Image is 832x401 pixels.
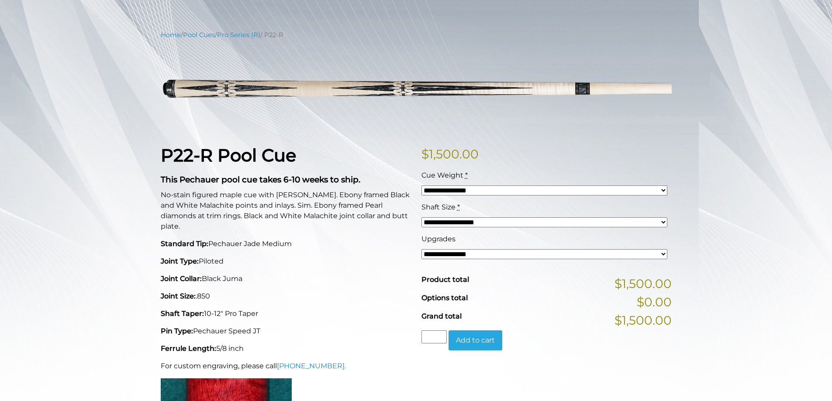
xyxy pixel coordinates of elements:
[421,330,447,343] input: Product quantity
[465,171,468,179] abbr: required
[161,326,411,336] p: Pechauer Speed JT
[637,293,672,311] span: $0.00
[421,171,463,179] span: Cue Weight
[161,344,216,353] strong: Ferrule Length:
[615,311,672,329] span: $1,500.00
[449,330,502,350] button: Add to cart
[161,274,202,283] strong: Joint Collar:
[161,30,672,40] nav: Breadcrumb
[161,240,208,248] strong: Standard Tip:
[161,256,411,267] p: Piloted
[161,31,181,39] a: Home
[161,309,204,318] strong: Shaft Taper:
[421,235,456,243] span: Upgrades
[161,144,296,166] strong: P22-R Pool Cue
[161,308,411,319] p: 10-12" Pro Taper
[421,275,469,284] span: Product total
[161,257,199,265] strong: Joint Type:
[421,147,479,161] bdi: 1,500.00
[217,31,260,39] a: Pro Series (R)
[161,291,411,302] p: .850
[615,274,672,293] span: $1,500.00
[421,312,462,320] span: Grand total
[421,203,456,211] span: Shaft Size
[161,190,411,232] p: No-stain figured maple cue with [PERSON_NAME]. Ebony framed Black and White Malachite points and ...
[161,46,672,131] img: p22-R.png
[161,292,196,300] strong: Joint Size:
[421,147,429,161] span: $
[161,175,360,185] strong: This Pechauer pool cue takes 6-10 weeks to ship.
[161,239,411,249] p: Pechauer Jade Medium
[161,361,411,371] p: For custom engraving, please call
[161,343,411,354] p: 5/8 inch
[277,362,346,370] a: [PHONE_NUMBER].
[161,274,411,284] p: Black Juma
[457,203,460,211] abbr: required
[421,294,468,302] span: Options total
[161,327,193,335] strong: Pin Type:
[183,31,215,39] a: Pool Cues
